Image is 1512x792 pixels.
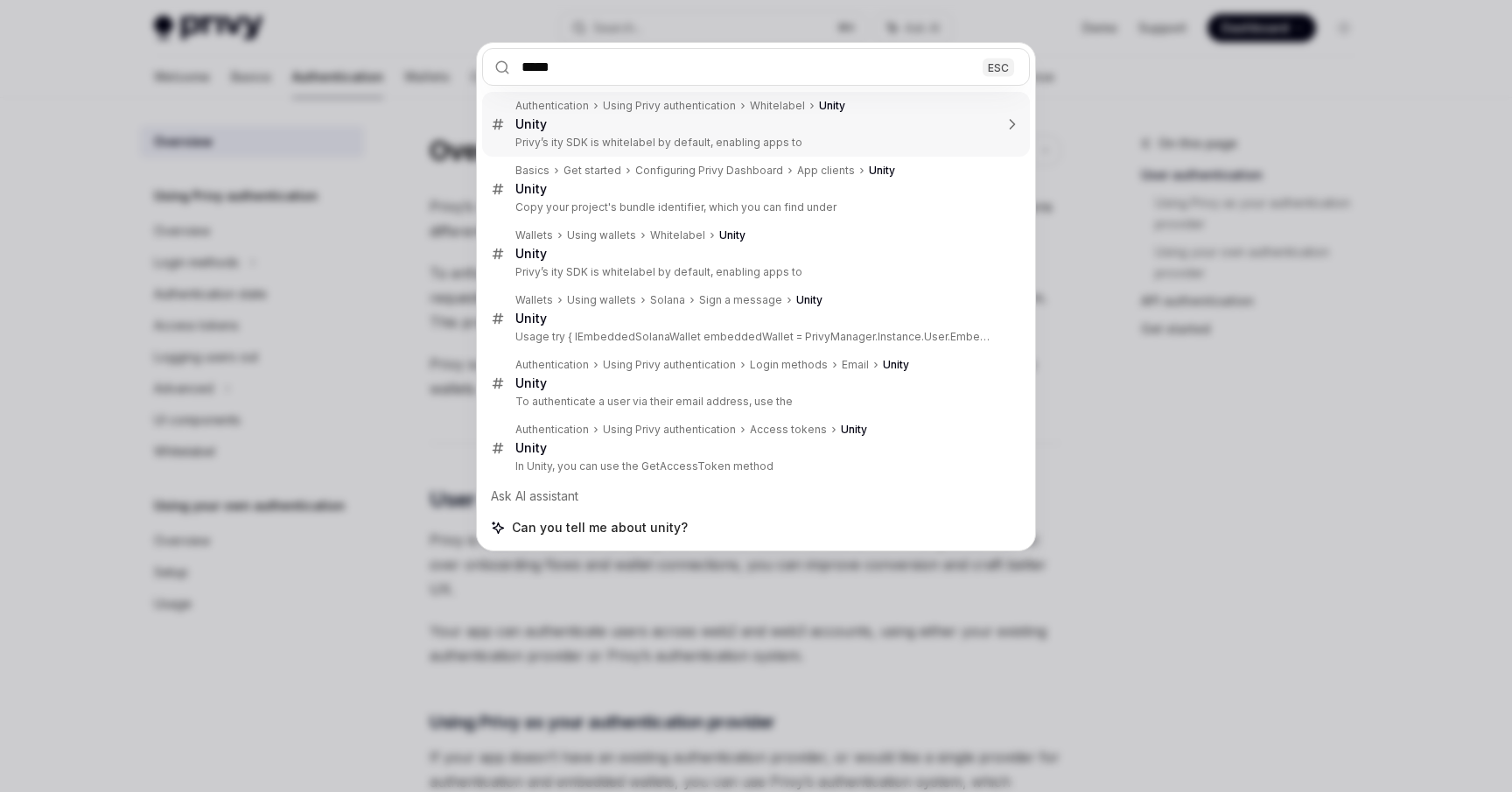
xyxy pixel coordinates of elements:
b: Unity [883,358,909,371]
b: Unity [515,116,547,131]
b: Unity [515,440,547,455]
div: Using Privy authentication [603,99,736,113]
div: Authentication [515,358,589,372]
b: Unity [515,181,547,196]
b: Unity [819,99,845,112]
div: Basics [515,164,549,178]
b: Unity [515,311,547,326]
b: Unity [515,375,547,390]
div: Using wallets [567,293,636,307]
div: Access tokens [750,423,827,437]
div: Authentication [515,423,589,437]
div: Login methods [750,358,828,372]
p: Privy’s ity SDK is whitelabel by default, enabling apps to [515,265,993,279]
div: Email [842,358,869,372]
div: Sign a message [699,293,782,307]
div: Using Privy authentication [603,423,736,437]
div: Authentication [515,99,589,113]
div: ESC [983,58,1014,76]
b: Unity [719,228,745,242]
b: Unity [515,246,547,261]
p: Privy’s ity SDK is whitelabel by default, enabling apps to [515,136,993,150]
b: Unity [841,423,867,436]
div: Wallets [515,293,553,307]
p: Copy your project's bundle identifier, which you can find under [515,200,993,214]
p: Usage try { IEmbeddedSolanaWallet embeddedWallet = PrivyManager.Instance.User.EmbeddedSolanaWal [515,330,993,344]
div: App clients [797,164,855,178]
p: To authenticate a user via their email address, use the [515,395,993,409]
div: Configuring Privy Dashboard [635,164,783,178]
div: Ask AI assistant [482,480,1030,512]
b: Unity [796,293,822,306]
span: Can you tell me about unity? [512,519,688,536]
div: Solana [650,293,685,307]
div: Get started [563,164,621,178]
p: In Unity, you can use the GetAccessToken method [515,459,993,473]
div: Wallets [515,228,553,242]
div: Whitelabel [650,228,705,242]
div: Whitelabel [750,99,805,113]
div: Using wallets [567,228,636,242]
div: Using Privy authentication [603,358,736,372]
b: Unity [869,164,895,177]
